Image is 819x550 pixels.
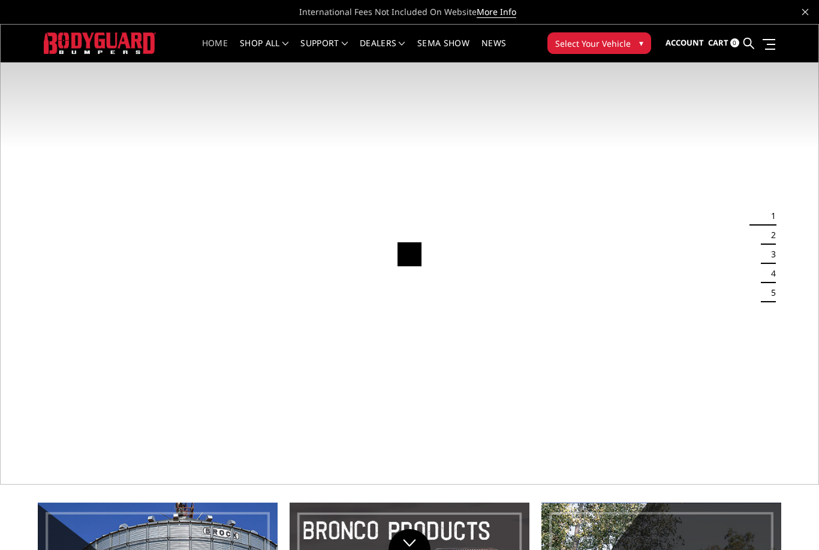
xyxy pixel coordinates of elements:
button: 2 of 5 [764,226,776,245]
button: Select Your Vehicle [547,32,651,54]
a: More Info [477,6,516,18]
button: 1 of 5 [764,206,776,226]
a: Account [666,27,704,59]
a: News [481,39,506,62]
a: Cart 0 [708,27,739,59]
button: 5 of 5 [764,283,776,302]
span: Select Your Vehicle [555,37,631,50]
a: SEMA Show [417,39,469,62]
a: Dealers [360,39,405,62]
span: 0 [730,38,739,47]
a: Home [202,39,228,62]
a: shop all [240,39,288,62]
a: Support [300,39,348,62]
button: 4 of 5 [764,264,776,283]
span: Account [666,37,704,48]
button: 3 of 5 [764,245,776,264]
img: BODYGUARD BUMPERS [44,32,156,55]
span: Cart [708,37,728,48]
span: ▾ [639,37,643,49]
